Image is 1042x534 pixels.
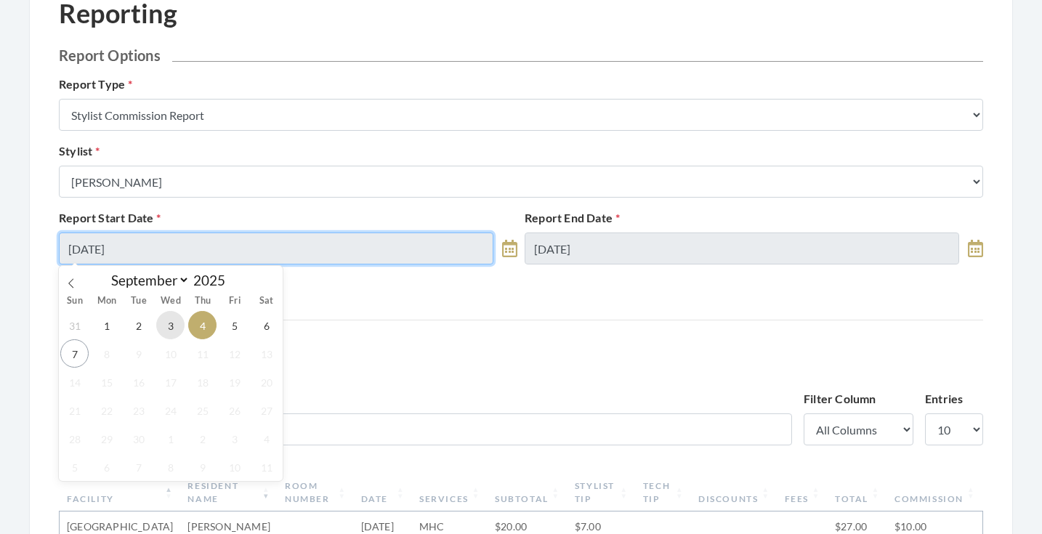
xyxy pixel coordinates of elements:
[887,474,982,511] th: Commission: activate to sort column ascending
[252,368,280,396] span: September 20, 2025
[123,296,155,306] span: Tue
[488,474,568,511] th: Subtotal: activate to sort column ascending
[59,296,91,306] span: Sun
[252,339,280,368] span: September 13, 2025
[525,209,620,227] label: Report End Date
[60,453,89,481] span: October 5, 2025
[220,339,249,368] span: September 12, 2025
[92,311,121,339] span: September 1, 2025
[828,474,887,511] th: Total: activate to sort column ascending
[568,474,636,511] th: Stylist Tip: activate to sort column ascending
[278,474,354,511] th: Room Number: activate to sort column ascending
[92,424,121,453] span: September 29, 2025
[60,368,89,396] span: September 14, 2025
[502,232,517,264] a: toggle
[220,453,249,481] span: October 10, 2025
[92,396,121,424] span: September 22, 2025
[187,296,219,306] span: Thu
[60,339,89,368] span: September 7, 2025
[188,339,217,368] span: September 11, 2025
[412,474,488,511] th: Services: activate to sort column ascending
[91,296,123,306] span: Mon
[354,474,412,511] th: Date: activate to sort column ascending
[155,296,187,306] span: Wed
[156,339,185,368] span: September 10, 2025
[59,76,132,93] label: Report Type
[92,368,121,396] span: September 15, 2025
[252,453,280,481] span: October 11, 2025
[925,390,963,408] label: Entries
[59,142,100,160] label: Stylist
[188,396,217,424] span: September 25, 2025
[220,424,249,453] span: October 3, 2025
[156,453,185,481] span: October 8, 2025
[124,311,153,339] span: September 2, 2025
[252,396,280,424] span: September 27, 2025
[220,368,249,396] span: September 19, 2025
[59,46,983,64] h2: Report Options
[59,413,792,445] input: Filter...
[92,339,121,368] span: September 8, 2025
[251,296,283,306] span: Sat
[156,311,185,339] span: September 3, 2025
[188,311,217,339] span: September 4, 2025
[156,424,185,453] span: October 1, 2025
[188,424,217,453] span: October 2, 2025
[104,271,190,289] select: Month
[778,474,828,511] th: Fees: activate to sort column ascending
[220,311,249,339] span: September 5, 2025
[124,368,153,396] span: September 16, 2025
[60,311,89,339] span: August 31, 2025
[59,232,493,264] input: Select Date
[124,339,153,368] span: September 9, 2025
[180,474,278,511] th: Resident Name: activate to sort column ascending
[124,396,153,424] span: September 23, 2025
[691,474,777,511] th: Discounts: activate to sort column ascending
[59,359,983,373] span: Stylist: [PERSON_NAME]
[804,390,876,408] label: Filter Column
[219,296,251,306] span: Fri
[636,474,691,511] th: Tech Tip: activate to sort column ascending
[252,424,280,453] span: October 4, 2025
[59,338,983,373] h3: Stylist Commission Report
[60,474,180,511] th: Facility: activate to sort column descending
[60,424,89,453] span: September 28, 2025
[252,311,280,339] span: September 6, 2025
[220,396,249,424] span: September 26, 2025
[156,368,185,396] span: September 17, 2025
[968,232,983,264] a: toggle
[188,368,217,396] span: September 18, 2025
[525,232,959,264] input: Select Date
[188,453,217,481] span: October 9, 2025
[124,424,153,453] span: September 30, 2025
[59,209,161,227] label: Report Start Date
[190,272,238,288] input: Year
[92,453,121,481] span: October 6, 2025
[156,396,185,424] span: September 24, 2025
[124,453,153,481] span: October 7, 2025
[60,396,89,424] span: September 21, 2025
